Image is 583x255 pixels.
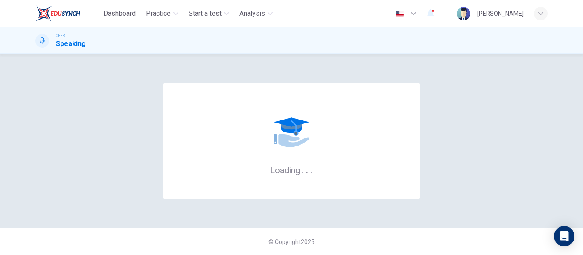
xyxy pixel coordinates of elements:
img: Profile picture [457,7,470,20]
h6: . [306,162,309,176]
span: CEFR [56,33,65,39]
h6: Loading [270,164,313,175]
h1: Speaking [56,39,86,49]
h6: . [310,162,313,176]
div: [PERSON_NAME] [477,9,524,19]
img: en [394,11,405,17]
span: © Copyright 2025 [268,238,315,245]
a: EduSynch logo [35,5,100,22]
h6: . [301,162,304,176]
button: Start a test [185,6,233,21]
img: EduSynch logo [35,5,80,22]
span: Start a test [189,9,222,19]
div: Open Intercom Messenger [554,226,574,246]
span: Practice [146,9,171,19]
button: Dashboard [100,6,139,21]
button: Analysis [236,6,276,21]
button: Practice [143,6,182,21]
span: Dashboard [103,9,136,19]
span: Analysis [239,9,265,19]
